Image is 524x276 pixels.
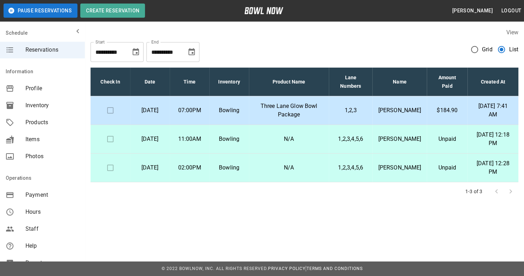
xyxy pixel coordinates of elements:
[432,106,462,115] p: $184.90
[25,118,79,127] span: Products
[255,135,323,143] p: N/A
[4,4,77,18] button: Pause Reservations
[130,68,170,96] th: Date
[482,45,493,54] span: Grid
[136,106,164,115] p: [DATE]
[136,163,164,172] p: [DATE]
[467,68,518,96] th: Created At
[334,163,367,172] p: 1,2,3,4,5,6
[215,135,243,143] p: Bowling
[307,266,363,271] a: Terms and Conditions
[427,68,467,96] th: Amount Paid
[473,159,513,176] p: [DATE] 12:28 PM
[185,45,199,59] button: Choose date, selected date is Nov 8, 2025
[268,266,305,271] a: Privacy Policy
[509,45,518,54] span: List
[25,135,79,144] span: Items
[432,135,462,143] p: Unpaid
[25,46,79,54] span: Reservations
[175,163,204,172] p: 02:00PM
[473,131,513,148] p: [DATE] 12:18 PM
[378,163,421,172] p: [PERSON_NAME]
[175,106,204,115] p: 07:00PM
[25,225,79,233] span: Staff
[255,102,323,119] p: Three Lane Glow Bowl Package
[329,68,372,96] th: Lane Numbers
[25,191,79,199] span: Payment
[136,135,164,143] p: [DATE]
[91,68,130,96] th: Check In
[378,106,421,115] p: [PERSON_NAME]
[175,135,204,143] p: 11:00AM
[129,45,143,59] button: Choose date, selected date is Oct 8, 2025
[161,266,268,271] span: © 2022 BowlNow, Inc. All Rights Reserved.
[25,84,79,93] span: Profile
[244,7,283,14] img: logo
[499,4,524,17] button: Logout
[449,4,495,17] button: [PERSON_NAME]
[372,68,427,96] th: Name
[25,242,79,250] span: Help
[334,106,367,115] p: 1,2,3
[25,152,79,161] span: Photos
[473,102,513,119] p: [DATE] 7:41 AM
[215,106,243,115] p: Bowling
[25,259,79,267] span: Reports
[334,135,367,143] p: 1,2,3,4,5,6
[215,163,243,172] p: Bowling
[209,68,249,96] th: Inventory
[378,135,421,143] p: [PERSON_NAME]
[25,101,79,110] span: Inventory
[25,208,79,216] span: Hours
[465,188,482,195] p: 1-3 of 3
[432,163,462,172] p: Unpaid
[506,29,518,36] label: View
[80,4,145,18] button: Create Reservation
[249,68,329,96] th: Product Name
[255,163,323,172] p: N/A
[170,68,209,96] th: Time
